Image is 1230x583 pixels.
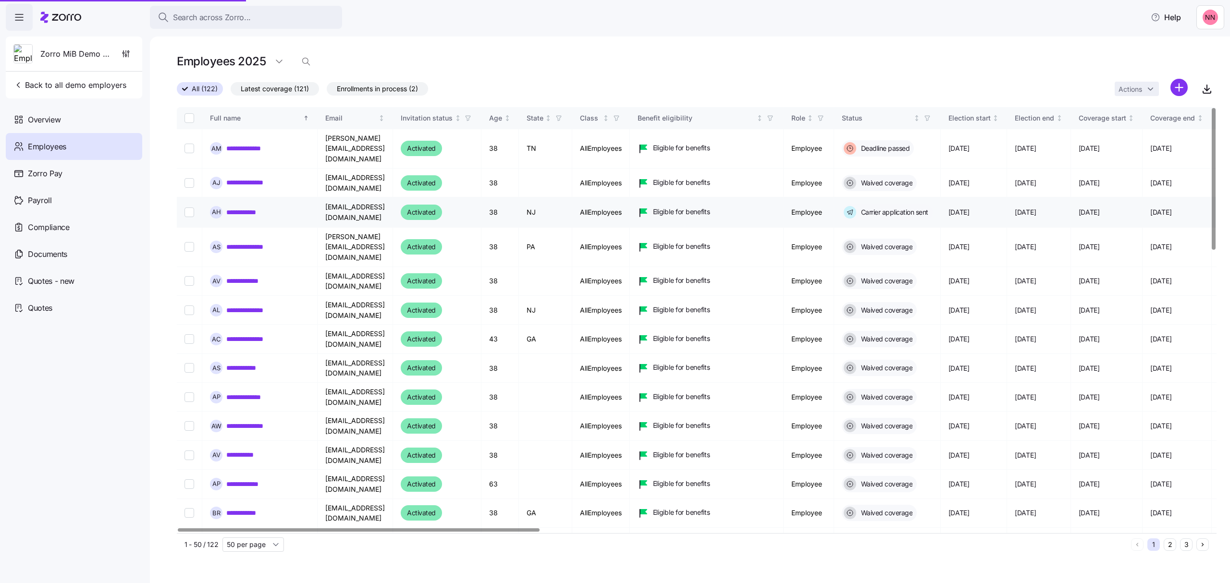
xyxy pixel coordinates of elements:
[653,450,710,460] span: Eligible for benefits
[184,207,194,217] input: Select record 3
[212,510,221,516] span: B R
[318,267,393,296] td: [EMAIL_ADDRESS][DOMAIN_NAME]
[481,354,519,383] td: 38
[1150,113,1195,123] div: Coverage end
[6,160,142,187] a: Zorro Pay
[948,450,970,460] span: [DATE]
[784,325,834,353] td: Employee
[481,325,519,353] td: 43
[1203,10,1218,25] img: 37cb906d10cb440dd1cb011682786431
[519,499,572,528] td: GA
[401,113,453,123] div: Invitation status
[184,540,219,549] span: 1 - 50 / 122
[913,115,920,121] div: Not sorted
[6,267,142,294] a: Quotes - new
[858,479,913,489] span: Waived coverage
[211,423,221,429] span: A W
[653,242,710,251] span: Eligible for benefits
[653,421,710,430] span: Eligible for benefits
[572,169,630,197] td: AllEmployees
[519,107,572,129] th: StateNot sorted
[184,479,194,489] input: Select record 12
[1196,538,1209,551] button: Next page
[527,113,543,123] div: State
[481,107,519,129] th: AgeNot sorted
[1147,538,1160,551] button: 1
[572,499,630,528] td: AllEmployees
[14,45,32,64] img: Employer logo
[212,180,220,186] span: A J
[948,364,970,373] span: [DATE]
[948,508,970,518] span: [DATE]
[653,363,710,372] span: Eligible for benefits
[407,143,436,154] span: Activated
[941,107,1008,129] th: Election startNot sorted
[1079,144,1100,153] span: [DATE]
[1119,86,1142,93] span: Actions
[858,334,913,344] span: Waived coverage
[407,362,436,374] span: Activated
[1079,364,1100,373] span: [DATE]
[1150,276,1171,286] span: [DATE]
[1079,479,1100,489] span: [DATE]
[6,241,142,267] a: Documents
[481,267,519,296] td: 38
[318,129,393,169] td: [PERSON_NAME][EMAIL_ADDRESS][DOMAIN_NAME]
[212,307,220,313] span: A L
[318,441,393,470] td: [EMAIL_ADDRESS][DOMAIN_NAME]
[1164,538,1176,551] button: 2
[1150,421,1171,431] span: [DATE]
[784,412,834,440] td: Employee
[184,334,194,344] input: Select record 7
[1015,508,1036,518] span: [DATE]
[481,470,519,498] td: 63
[653,143,710,153] span: Eligible for benefits
[481,296,519,325] td: 38
[572,129,630,169] td: AllEmployees
[519,129,572,169] td: TN
[653,305,710,315] span: Eligible for benefits
[1015,113,1054,123] div: Election end
[184,363,194,373] input: Select record 8
[784,107,834,129] th: RoleNot sorted
[948,479,970,489] span: [DATE]
[948,242,970,252] span: [DATE]
[545,115,552,121] div: Not sorted
[318,169,393,197] td: [EMAIL_ADDRESS][DOMAIN_NAME]
[184,305,194,315] input: Select record 6
[1150,508,1171,518] span: [DATE]
[28,221,70,233] span: Compliance
[407,420,436,432] span: Activated
[303,115,309,121] div: Sorted ascending
[192,83,218,95] span: All (122)
[1143,107,1212,129] th: Coverage endNot sorted
[948,392,970,402] span: [DATE]
[184,421,194,431] input: Select record 10
[572,354,630,383] td: AllEmployees
[455,115,461,121] div: Not sorted
[519,197,572,227] td: NJ
[481,499,519,528] td: 38
[318,296,393,325] td: [EMAIL_ADDRESS][DOMAIN_NAME]
[1150,392,1171,402] span: [DATE]
[184,113,194,123] input: Select all records
[653,334,710,343] span: Eligible for benefits
[325,113,377,123] div: Email
[184,178,194,188] input: Select record 2
[1079,305,1100,315] span: [DATE]
[948,178,970,188] span: [DATE]
[1150,144,1171,153] span: [DATE]
[378,115,385,121] div: Not sorted
[1079,242,1100,252] span: [DATE]
[13,79,126,91] span: Back to all demo employers
[1150,178,1171,188] span: [DATE]
[212,278,221,284] span: A V
[212,481,221,487] span: A P
[318,412,393,440] td: [EMAIL_ADDRESS][DOMAIN_NAME]
[202,107,318,129] th: Full nameSorted ascending
[791,113,805,123] div: Role
[1015,421,1036,431] span: [DATE]
[948,334,970,344] span: [DATE]
[6,214,142,241] a: Compliance
[1079,113,1126,123] div: Coverage start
